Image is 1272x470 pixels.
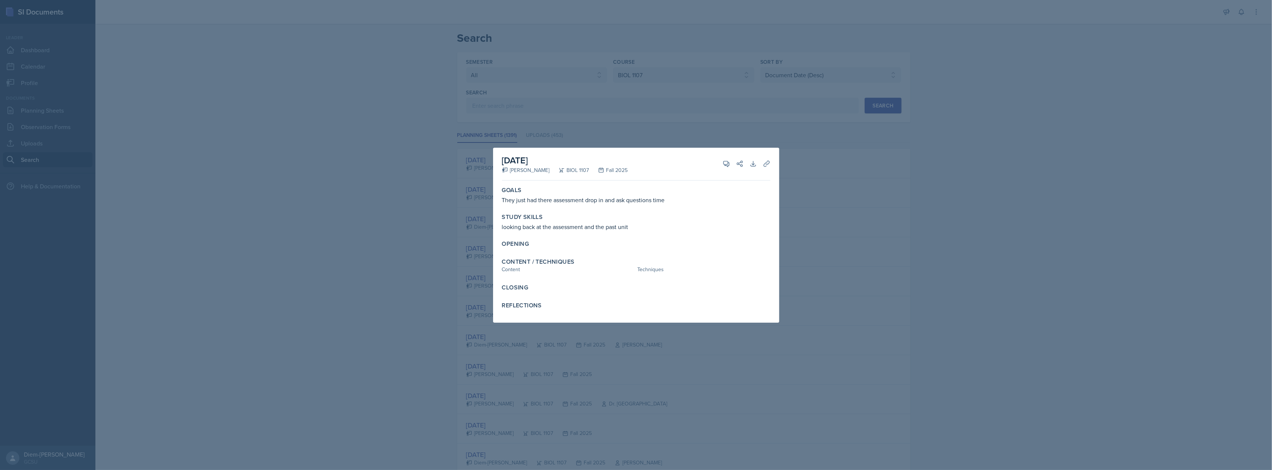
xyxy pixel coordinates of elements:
[550,166,589,174] div: BIOL 1107
[502,240,529,248] label: Opening
[502,154,628,167] h2: [DATE]
[502,213,543,221] label: Study Skills
[502,266,635,273] div: Content
[502,166,550,174] div: [PERSON_NAME]
[502,187,522,194] label: Goals
[502,222,770,231] p: looking back at the assessment and the past unit
[502,258,575,266] label: Content / Techniques
[589,166,628,174] div: Fall 2025
[502,302,542,309] label: Reflections
[638,266,770,273] div: Techniques
[502,284,528,291] label: Closing
[502,195,770,204] p: They just had there assessment drop in and ask questions time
